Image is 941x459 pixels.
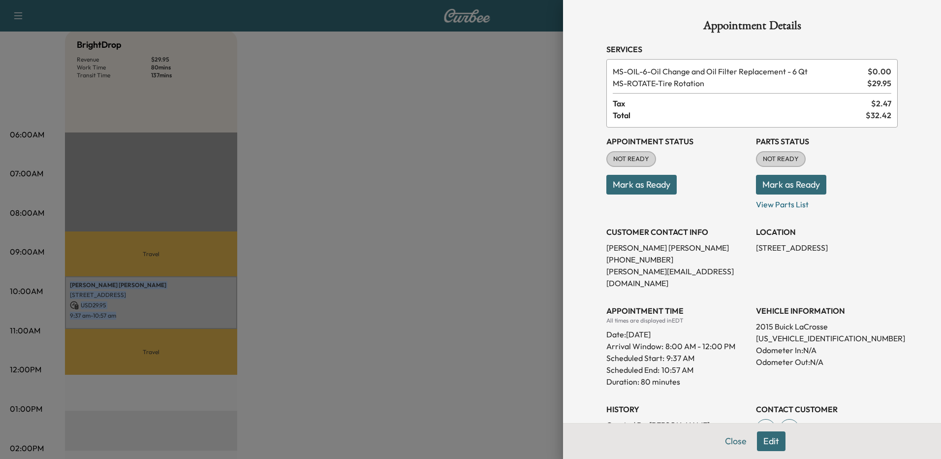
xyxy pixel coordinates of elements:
[756,332,898,344] p: [US_VEHICLE_IDENTIFICATION_NUMBER]
[756,344,898,356] p: Odometer In: N/A
[661,364,693,376] p: 10:57 AM
[757,431,785,451] button: Edit
[606,352,664,364] p: Scheduled Start:
[756,305,898,317] h3: VEHICLE INFORMATION
[866,109,891,121] span: $ 32.42
[756,135,898,147] h3: Parts Status
[613,98,871,109] span: Tax
[607,154,655,164] span: NOT READY
[606,403,748,415] h3: History
[665,340,735,352] span: 8:00 AM - 12:00 PM
[871,98,891,109] span: $ 2.47
[606,325,748,340] div: Date: [DATE]
[613,77,863,89] span: Tire Rotation
[606,317,748,325] div: All times are displayed in EDT
[606,364,659,376] p: Scheduled End:
[613,66,864,77] span: Oil Change and Oil Filter Replacement - 6 Qt
[606,20,898,35] h1: Appointment Details
[867,77,891,89] span: $ 29.95
[606,254,748,265] p: [PHONE_NUMBER]
[613,109,866,121] span: Total
[756,175,826,195] button: Mark as Ready
[606,340,748,352] p: Arrival Window:
[606,242,748,254] p: [PERSON_NAME] [PERSON_NAME]
[666,352,694,364] p: 9:37 AM
[756,195,898,210] p: View Parts List
[756,321,898,332] p: 2015 Buick LaCrosse
[606,265,748,289] p: [PERSON_NAME][EMAIL_ADDRESS][DOMAIN_NAME]
[606,305,748,317] h3: APPOINTMENT TIME
[606,376,748,388] p: Duration: 80 minutes
[756,226,898,238] h3: LOCATION
[868,66,891,77] span: $ 0.00
[606,175,677,195] button: Mark as Ready
[606,226,748,238] h3: CUSTOMER CONTACT INFO
[606,135,748,147] h3: Appointment Status
[719,431,753,451] button: Close
[756,242,898,254] p: [STREET_ADDRESS]
[756,356,898,368] p: Odometer Out: N/A
[606,43,898,55] h3: Services
[756,403,898,415] h3: CONTACT CUSTOMER
[757,154,805,164] span: NOT READY
[606,419,748,431] p: Created By : [PERSON_NAME]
